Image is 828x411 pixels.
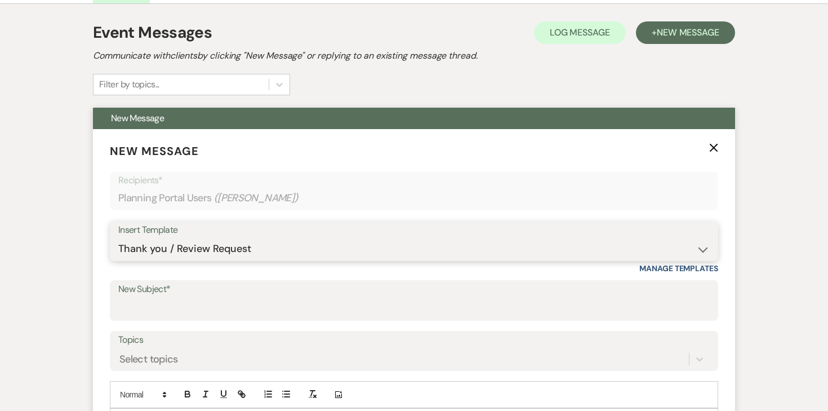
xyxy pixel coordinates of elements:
[119,352,178,367] div: Select topics
[118,222,710,238] div: Insert Template
[214,191,299,206] span: ( [PERSON_NAME] )
[118,187,710,209] div: Planning Portal Users
[534,21,626,44] button: Log Message
[93,21,212,45] h1: Event Messages
[657,26,719,38] span: New Message
[636,21,735,44] button: +New Message
[111,112,164,124] span: New Message
[118,173,710,188] p: Recipients*
[110,144,199,158] span: New Message
[639,263,718,273] a: Manage Templates
[99,78,159,91] div: Filter by topics...
[118,281,710,298] label: New Subject*
[93,49,735,63] h2: Communicate with clients by clicking "New Message" or replying to an existing message thread.
[118,332,710,348] label: Topics
[550,26,610,38] span: Log Message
